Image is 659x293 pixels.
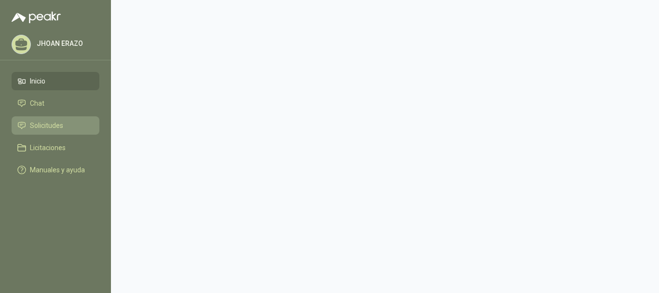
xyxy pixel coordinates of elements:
[12,12,61,23] img: Logo peakr
[30,120,63,131] span: Solicitudes
[12,94,99,112] a: Chat
[37,40,97,47] p: JHOAN ERAZO
[12,116,99,135] a: Solicitudes
[30,165,85,175] span: Manuales y ayuda
[12,161,99,179] a: Manuales y ayuda
[12,72,99,90] a: Inicio
[12,139,99,157] a: Licitaciones
[30,76,45,86] span: Inicio
[30,98,44,109] span: Chat
[30,142,66,153] span: Licitaciones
